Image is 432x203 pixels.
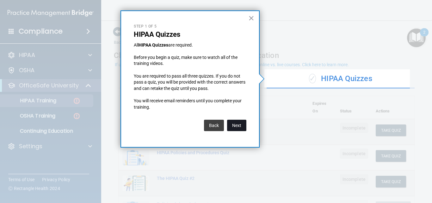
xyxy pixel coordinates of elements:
[400,159,424,183] iframe: Drift Widget Chat Controller
[139,42,168,48] strong: HIPAA Quizzes
[168,42,193,48] span: are required.
[309,74,316,83] span: ✓
[134,42,139,48] span: All
[134,98,246,110] p: You will receive email reminders until you complete your training.
[134,73,246,92] p: You are required to pass all three quizzes. If you do not pass a quiz, you will be provided with ...
[134,54,246,67] p: Before you begin a quiz, make sure to watch all of the training videos.
[204,120,224,131] button: Back
[248,13,254,23] button: Close
[134,24,246,29] p: Step 1 of 5
[267,69,415,88] div: HIPAA Quizzes
[227,120,246,131] button: Next
[134,30,246,39] p: HIPAA Quizzes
